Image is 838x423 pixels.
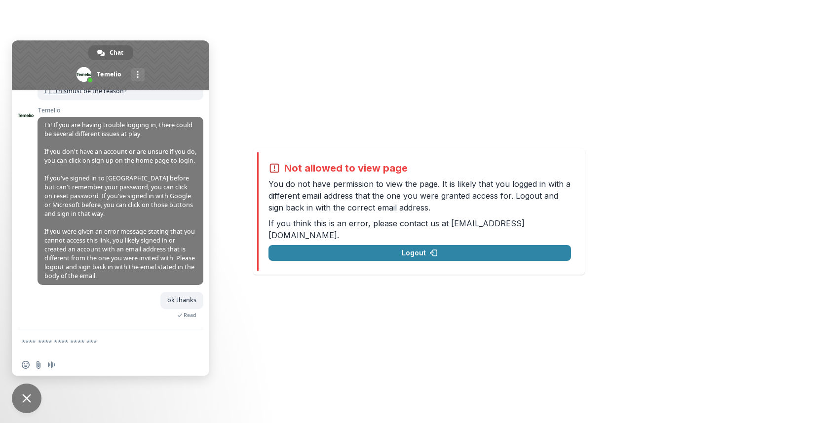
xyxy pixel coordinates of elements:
span: Temelio [38,107,203,114]
a: Close chat [12,384,41,413]
span: Send a file [35,361,42,369]
span: Audio message [47,361,55,369]
span: Insert an emoji [22,361,30,369]
a: Chat [88,45,133,60]
span: Hi! If you are having trouble logging in, there could be several different issues at play. If you... [44,121,196,280]
button: Logout [268,245,571,261]
p: If you think this is an error, please contact us at . [268,217,571,241]
span: Read [184,312,196,318]
textarea: Compose your message... [22,329,180,354]
p: You do not have permission to view the page. It is likely that you logged in with a different ema... [268,178,571,213]
h2: Not allowed to view page [284,162,408,174]
span: ok thanks [167,296,196,304]
span: Chat [110,45,123,60]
